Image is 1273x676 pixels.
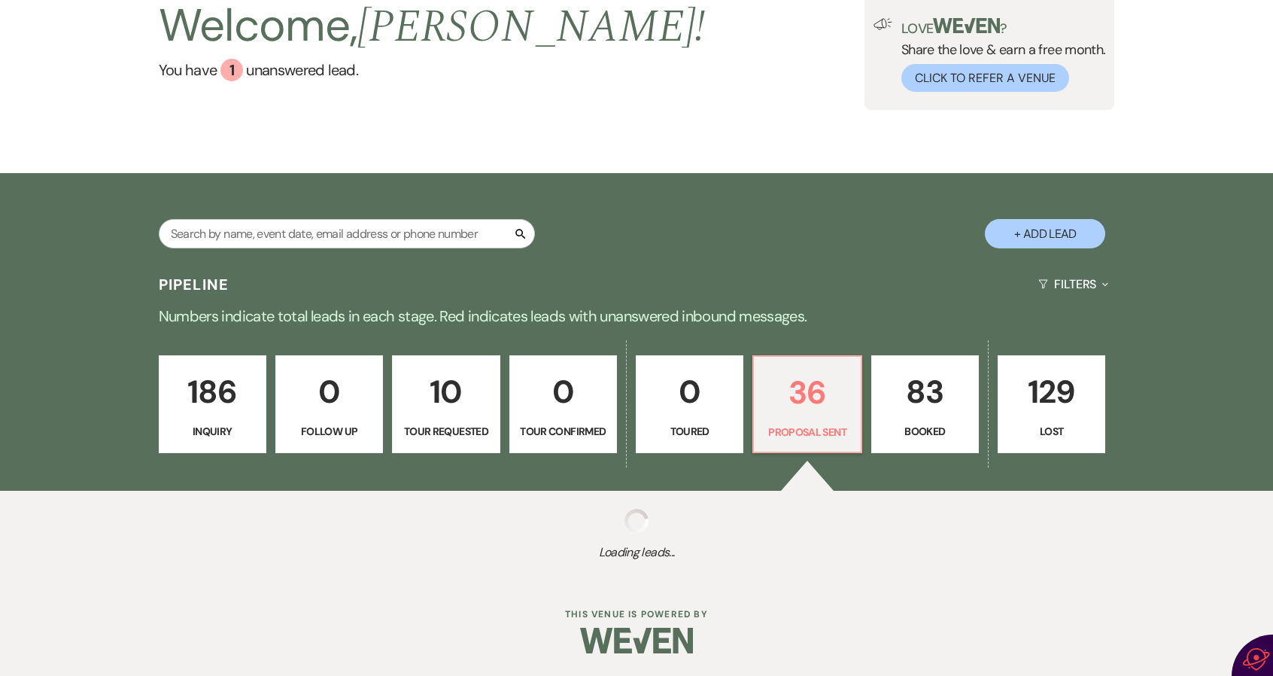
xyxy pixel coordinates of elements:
p: Follow Up [285,423,373,440]
p: Lost [1007,423,1095,440]
input: Search by name, event date, email address or phone number [159,219,535,248]
p: Proposal Sent [763,424,851,440]
p: Tour Confirmed [519,423,607,440]
a: 0Toured [636,355,743,453]
p: 0 [285,367,373,417]
a: You have 1 unanswered lead. [159,59,706,81]
p: 83 [881,367,969,417]
div: Share the love & earn a free month. [892,18,1106,92]
p: 186 [169,367,257,417]
div: 1 [220,59,243,81]
p: Inquiry [169,423,257,440]
a: 10Tour Requested [392,355,500,453]
a: 0Follow Up [275,355,383,453]
img: weven-logo-green.svg [933,18,1000,33]
a: 83Booked [871,355,979,453]
a: 129Lost [998,355,1105,453]
p: Tour Requested [402,423,490,440]
a: 0Tour Confirmed [509,355,617,453]
img: loading spinner [624,509,649,533]
p: 0 [646,367,734,417]
button: + Add Lead [985,219,1105,248]
img: Weven Logo [580,614,693,667]
p: 10 [402,367,490,417]
p: 0 [519,367,607,417]
p: Love ? [901,18,1106,35]
a: 186Inquiry [159,355,266,453]
span: Loading leads... [64,544,1210,562]
p: 36 [763,367,851,418]
img: loud-speaker-illustration.svg [873,18,892,30]
a: 36Proposal Sent [752,355,861,453]
p: Numbers indicate total leads in each stage. Red indicates leads with unanswered inbound messages. [95,304,1178,328]
button: Filters [1032,264,1114,304]
h3: Pipeline [159,274,229,295]
p: Booked [881,423,969,440]
p: 129 [1007,367,1095,417]
p: Toured [646,423,734,440]
button: Click to Refer a Venue [901,64,1069,92]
